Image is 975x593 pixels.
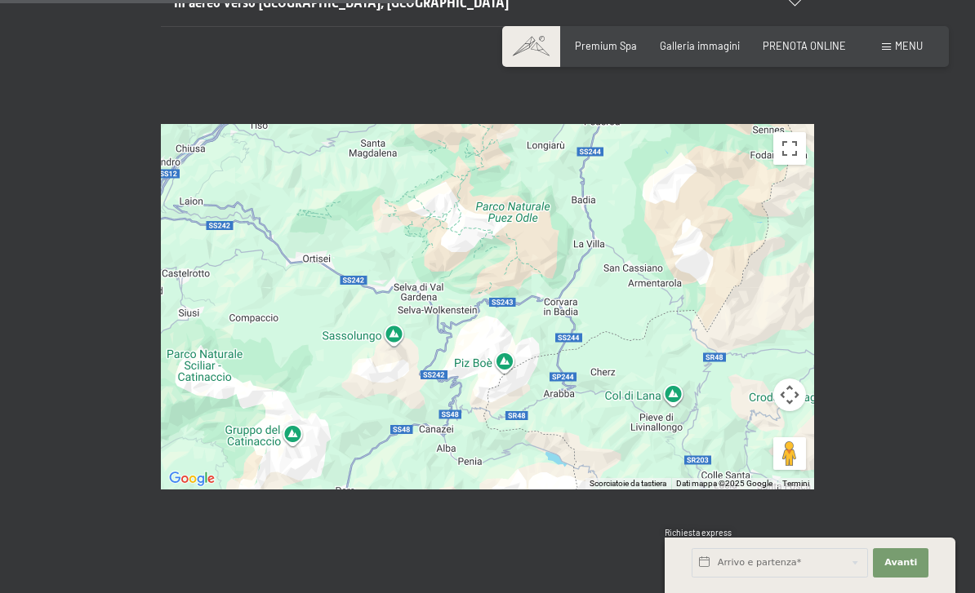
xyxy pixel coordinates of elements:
[773,437,806,470] button: Trascina Pegman sulla mappa per aprire Street View
[660,39,740,52] a: Galleria immagini
[884,556,917,569] span: Avanti
[575,39,637,52] a: Premium Spa
[165,468,219,489] img: Google
[873,548,928,578] button: Avanti
[665,528,732,538] span: Richiesta express
[676,479,772,488] span: Dati mappa ©2025 Google
[895,39,923,52] span: Menu
[590,478,666,489] button: Scorciatoie da tastiera
[782,479,809,488] a: Termini
[773,132,806,165] button: Attiva/disattiva vista schermo intero
[773,378,806,411] button: Controlli di visualizzazione della mappa
[165,468,219,489] a: Visualizza questa zona in Google Maps (in una nuova finestra)
[763,39,846,52] a: PRENOTA ONLINE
